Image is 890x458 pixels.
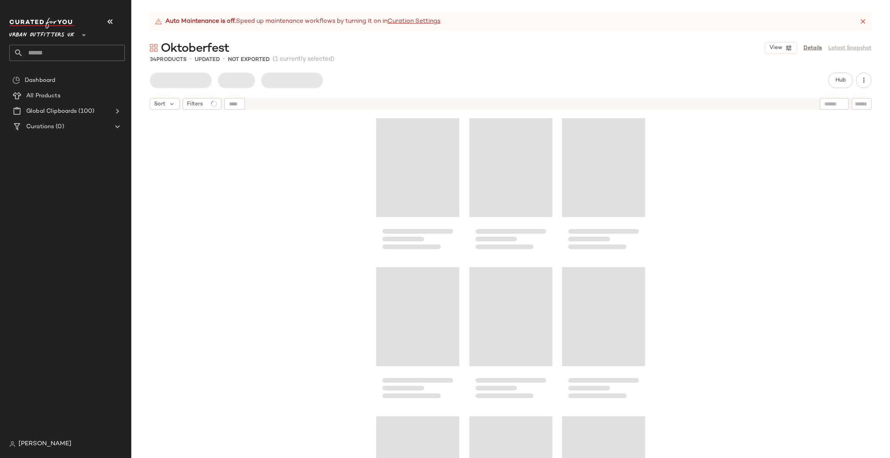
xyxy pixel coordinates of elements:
[223,55,225,64] span: •
[26,122,54,131] span: Curations
[562,264,645,407] div: Loading...
[562,115,645,258] div: Loading...
[469,115,552,258] div: Loading...
[150,56,187,64] div: Products
[273,55,335,64] span: (1 currently selected)
[387,17,440,26] a: Curation Settings
[77,107,94,116] span: (100)
[161,41,229,56] span: Oktoberfest
[25,76,55,85] span: Dashboard
[19,439,71,449] span: [PERSON_NAME]
[9,441,15,447] img: svg%3e
[803,44,822,52] a: Details
[165,17,236,26] strong: Auto Maintenance is off.
[469,264,552,407] div: Loading...
[26,107,77,116] span: Global Clipboards
[828,73,853,88] button: Hub
[9,18,75,29] img: cfy_white_logo.C9jOOHJF.svg
[150,57,156,63] span: 34
[155,17,440,26] div: Speed up maintenance workflows by turning it on in
[150,44,158,52] img: svg%3e
[195,56,220,64] p: updated
[765,42,797,54] button: View
[9,26,75,40] span: Urban Outfitters UK
[154,100,165,108] span: Sort
[26,92,61,100] span: All Products
[376,264,459,407] div: Loading...
[12,76,20,84] img: svg%3e
[187,100,203,108] span: Filters
[228,56,270,64] p: Not Exported
[769,45,782,51] span: View
[54,122,64,131] span: (0)
[835,77,846,83] span: Hub
[190,55,192,64] span: •
[376,115,459,258] div: Loading...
